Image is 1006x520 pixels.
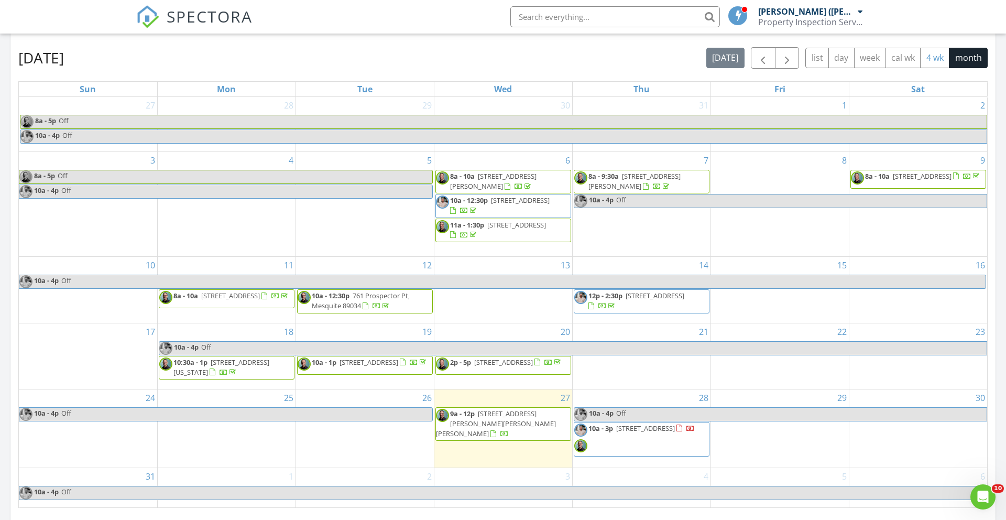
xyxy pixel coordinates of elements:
a: Go to August 27, 2025 [559,389,572,406]
td: Go to August 31, 2025 [19,468,157,507]
a: Go to July 29, 2025 [420,97,434,114]
span: 10a - 12:30p [450,196,488,205]
span: Off [58,171,68,180]
a: Go to August 29, 2025 [835,389,849,406]
span: Off [61,487,71,496]
td: Go to August 29, 2025 [710,389,849,468]
a: 11a - 1:30p [STREET_ADDRESS] [435,219,571,242]
a: Go to August 14, 2025 [697,257,710,274]
td: Go to August 28, 2025 [572,389,710,468]
td: Go to July 27, 2025 [19,97,157,152]
a: 8a - 9:30a [STREET_ADDRESS][PERSON_NAME] [574,170,709,193]
input: Search everything... [510,6,720,27]
span: 10a - 4p [34,275,59,288]
button: week [854,48,886,68]
a: 9a - 12p [STREET_ADDRESS][PERSON_NAME][PERSON_NAME][PERSON_NAME] [436,409,556,438]
td: Go to August 14, 2025 [572,257,710,323]
a: Go to September 4, 2025 [702,468,710,485]
span: [STREET_ADDRESS][US_STATE] [173,357,269,377]
a: Go to August 12, 2025 [420,257,434,274]
a: Sunday [78,82,98,96]
td: Go to August 26, 2025 [296,389,434,468]
a: Tuesday [355,82,375,96]
span: [STREET_ADDRESS] [474,357,533,367]
span: [STREET_ADDRESS] [201,291,260,300]
span: 8a - 10a [865,171,890,181]
img: headshot2.jpg [159,291,172,304]
a: Go to August 22, 2025 [835,323,849,340]
a: Go to August 2, 2025 [978,97,987,114]
span: 8a - 10a [450,171,475,181]
td: Go to August 21, 2025 [572,323,710,389]
a: Go to September 1, 2025 [287,468,296,485]
span: Off [616,195,626,204]
a: Thursday [631,82,652,96]
td: Go to August 2, 2025 [849,97,987,152]
a: Go to August 8, 2025 [840,152,849,169]
img: craig.jpeg [574,291,587,304]
img: craig.jpeg [20,130,34,143]
a: Go to August 21, 2025 [697,323,710,340]
td: Go to August 16, 2025 [849,257,987,323]
img: headshot2.jpg [20,115,34,128]
h2: [DATE] [18,47,64,68]
a: Go to August 18, 2025 [282,323,296,340]
td: Go to August 5, 2025 [296,151,434,256]
img: headshot2.jpg [298,357,311,371]
a: Go to August 26, 2025 [420,389,434,406]
span: [STREET_ADDRESS] [340,357,398,367]
span: 11a - 1:30p [450,220,484,230]
td: Go to August 3, 2025 [19,151,157,256]
a: 8a - 10a [STREET_ADDRESS] [865,171,981,181]
a: 10a - 1p [STREET_ADDRESS] [297,356,433,375]
td: Go to August 12, 2025 [296,257,434,323]
td: Go to August 8, 2025 [710,151,849,256]
a: 10a - 12:30p 761 Prospector Pt, Mesquite 89034 [297,289,433,313]
a: Go to August 28, 2025 [697,389,710,406]
a: 8a - 10a [STREET_ADDRESS][PERSON_NAME] [450,171,537,191]
td: Go to September 4, 2025 [572,468,710,507]
a: Go to August 10, 2025 [144,257,157,274]
img: craig.jpeg [19,408,32,421]
span: 10 [992,484,1004,493]
td: Go to August 1, 2025 [710,97,849,152]
td: Go to August 19, 2025 [296,323,434,389]
a: 10:30a - 1p [STREET_ADDRESS][US_STATE] [173,357,269,377]
a: Go to August 30, 2025 [974,389,987,406]
span: Off [61,276,71,285]
img: headshot2.jpg [574,171,587,185]
td: Go to August 24, 2025 [19,389,157,468]
td: Go to August 7, 2025 [572,151,710,256]
a: Go to August 25, 2025 [282,389,296,406]
a: 8a - 10a [STREET_ADDRESS] [850,170,987,189]
td: Go to August 10, 2025 [19,257,157,323]
a: 8a - 9:30a [STREET_ADDRESS][PERSON_NAME] [588,171,681,191]
td: Go to August 25, 2025 [157,389,296,468]
span: Off [59,116,69,125]
a: Go to August 3, 2025 [148,152,157,169]
span: 9a - 12p [450,409,475,418]
button: 4 wk [920,48,949,68]
span: 10:30a - 1p [173,357,207,367]
a: Go to August 16, 2025 [974,257,987,274]
a: Go to August 20, 2025 [559,323,572,340]
span: Off [201,342,211,352]
a: Go to September 3, 2025 [563,468,572,485]
a: 10a - 12:30p [STREET_ADDRESS] [450,196,550,215]
span: Off [616,408,626,418]
a: 8a - 10a [STREET_ADDRESS] [159,289,294,308]
button: cal wk [885,48,921,68]
img: headshot2.jpg [574,439,587,452]
a: 9a - 12p [STREET_ADDRESS][PERSON_NAME][PERSON_NAME][PERSON_NAME] [435,407,571,441]
td: Go to August 11, 2025 [157,257,296,323]
a: 10a - 12:30p 761 Prospector Pt, Mesquite 89034 [312,291,410,310]
a: Go to August 1, 2025 [840,97,849,114]
img: craig.jpeg [19,185,32,198]
img: headshot2.jpg [851,171,864,185]
span: 12p - 2:30p [588,291,622,300]
span: 10a - 4p [34,185,59,198]
a: 2p - 5p [STREET_ADDRESS] [450,357,563,367]
td: Go to September 6, 2025 [849,468,987,507]
td: Go to September 3, 2025 [434,468,572,507]
button: list [805,48,829,68]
